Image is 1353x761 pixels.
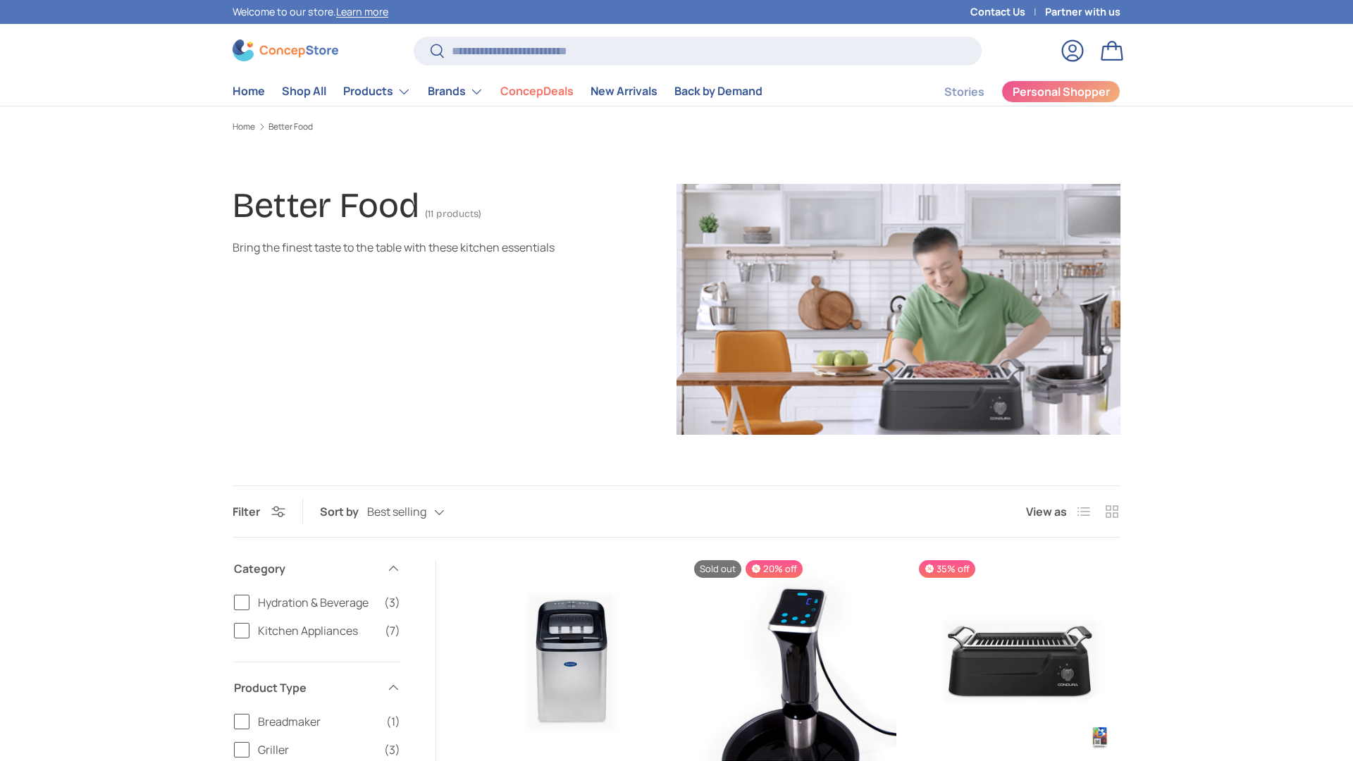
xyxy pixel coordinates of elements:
[694,560,741,578] span: Sold out
[233,120,1120,133] nav: Breadcrumbs
[320,503,367,520] label: Sort by
[233,4,388,20] p: Welcome to our store.
[234,679,378,696] span: Product Type
[233,123,255,131] a: Home
[674,78,762,105] a: Back by Demand
[944,78,984,106] a: Stories
[234,543,400,594] summary: Category
[919,560,975,578] span: 35% off
[367,505,426,519] span: Best selling
[425,208,481,220] span: (11 products)
[384,594,400,611] span: (3)
[234,662,400,713] summary: Product Type
[591,78,657,105] a: New Arrivals
[233,78,265,105] a: Home
[500,78,574,105] a: ConcepDeals
[746,560,803,578] span: 20% off
[1013,86,1110,97] span: Personal Shopper
[282,78,326,105] a: Shop All
[970,4,1045,20] a: Contact Us
[428,78,483,106] a: Brands
[676,184,1120,435] img: Better Food
[234,560,378,577] span: Category
[233,504,285,519] button: Filter
[233,239,598,256] div: Bring the finest taste to the table with these kitchen essentials
[258,741,376,758] span: Griller
[419,78,492,106] summary: Brands
[910,78,1120,106] nav: Secondary
[384,741,400,758] span: (3)
[233,39,338,61] img: ConcepStore
[1026,503,1067,520] span: View as
[258,594,376,611] span: Hydration & Beverage
[233,78,762,106] nav: Primary
[385,622,400,639] span: (7)
[258,713,378,730] span: Breadmaker
[233,185,419,226] h1: Better Food
[233,504,260,519] span: Filter
[268,123,313,131] a: Better Food
[386,713,400,730] span: (1)
[367,500,473,524] button: Best selling
[343,78,411,106] a: Products
[335,78,419,106] summary: Products
[1045,4,1120,20] a: Partner with us
[1001,80,1120,103] a: Personal Shopper
[258,622,376,639] span: Kitchen Appliances
[336,5,388,18] a: Learn more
